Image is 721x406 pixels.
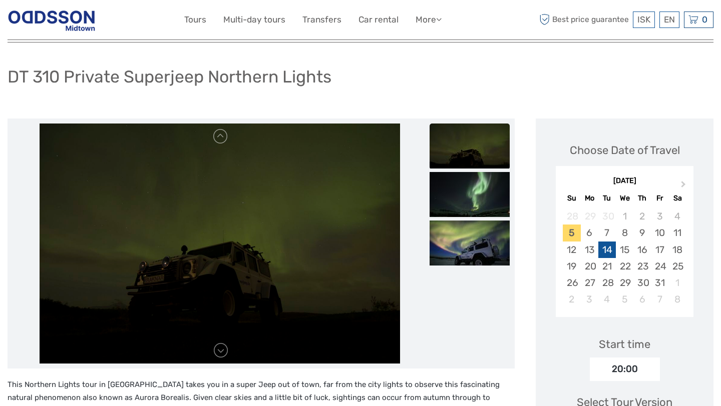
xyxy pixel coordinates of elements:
[581,241,598,258] div: Choose Monday, October 13th, 2025
[598,291,616,307] div: Choose Tuesday, November 4th, 2025
[651,291,668,307] div: Choose Friday, November 7th, 2025
[668,291,686,307] div: Choose Saturday, November 8th, 2025
[668,258,686,274] div: Choose Saturday, October 25th, 2025
[599,336,650,352] div: Start time
[616,241,633,258] div: Choose Wednesday, October 15th, 2025
[563,224,580,241] div: Choose Sunday, October 5th, 2025
[633,208,651,224] div: Not available Thursday, October 2nd, 2025
[581,274,598,291] div: Choose Monday, October 27th, 2025
[616,191,633,205] div: We
[581,191,598,205] div: Mo
[563,241,580,258] div: Choose Sunday, October 12th, 2025
[581,258,598,274] div: Choose Monday, October 20th, 2025
[184,12,206,27] a: Tours
[616,274,633,291] div: Choose Wednesday, October 29th, 2025
[416,12,442,27] a: More
[659,11,679,28] div: EN
[581,208,598,224] div: Not available Monday, September 29th, 2025
[676,178,692,194] button: Next Month
[616,258,633,274] div: Choose Wednesday, October 22nd, 2025
[598,208,616,224] div: Not available Tuesday, September 30th, 2025
[633,258,651,274] div: Choose Thursday, October 23rd, 2025
[590,357,660,380] div: 20:00
[637,14,650,24] span: ISK
[8,7,96,32] img: Reykjavik Residence
[581,224,598,241] div: Choose Monday, October 6th, 2025
[430,220,510,265] img: 3461b4c5108741fbbd4b5b056beefd0f_slider_thumbnail.jpg
[223,12,285,27] a: Multi-day tours
[598,224,616,241] div: Choose Tuesday, October 7th, 2025
[668,208,686,224] div: Not available Saturday, October 4th, 2025
[668,224,686,241] div: Choose Saturday, October 11th, 2025
[581,291,598,307] div: Choose Monday, November 3rd, 2025
[563,258,580,274] div: Choose Sunday, October 19th, 2025
[668,274,686,291] div: Choose Saturday, November 1st, 2025
[616,208,633,224] div: Not available Wednesday, October 1st, 2025
[633,241,651,258] div: Choose Thursday, October 16th, 2025
[616,224,633,241] div: Choose Wednesday, October 8th, 2025
[616,291,633,307] div: Choose Wednesday, November 5th, 2025
[563,274,580,291] div: Choose Sunday, October 26th, 2025
[668,241,686,258] div: Choose Saturday, October 18th, 2025
[430,123,510,168] img: ac05cf40673440bcb3e8cf4c9c0c4d50_slider_thumbnail.jpg
[598,274,616,291] div: Choose Tuesday, October 28th, 2025
[40,123,400,363] img: ac05cf40673440bcb3e8cf4c9c0c4d50_main_slider.jpg
[633,291,651,307] div: Choose Thursday, November 6th, 2025
[563,191,580,205] div: Su
[651,274,668,291] div: Choose Friday, October 31st, 2025
[563,291,580,307] div: Choose Sunday, November 2nd, 2025
[556,176,693,186] div: [DATE]
[598,191,616,205] div: Tu
[651,208,668,224] div: Not available Friday, October 3rd, 2025
[559,208,690,307] div: month 2025-10
[633,274,651,291] div: Choose Thursday, October 30th, 2025
[358,12,399,27] a: Car rental
[651,191,668,205] div: Fr
[570,142,680,158] div: Choose Date of Travel
[8,66,331,87] h1: DT 310 Private Superjeep Northern Lights
[700,14,709,24] span: 0
[668,191,686,205] div: Sa
[633,224,651,241] div: Choose Thursday, October 9th, 2025
[598,241,616,258] div: Choose Tuesday, October 14th, 2025
[430,172,510,217] img: c91789d7c26a42a4bbb4687f621beddf_slider_thumbnail.jpg
[302,12,341,27] a: Transfers
[651,224,668,241] div: Choose Friday, October 10th, 2025
[537,11,631,28] span: Best price guarantee
[633,191,651,205] div: Th
[563,208,580,224] div: Not available Sunday, September 28th, 2025
[651,258,668,274] div: Choose Friday, October 24th, 2025
[598,258,616,274] div: Choose Tuesday, October 21st, 2025
[651,241,668,258] div: Choose Friday, October 17th, 2025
